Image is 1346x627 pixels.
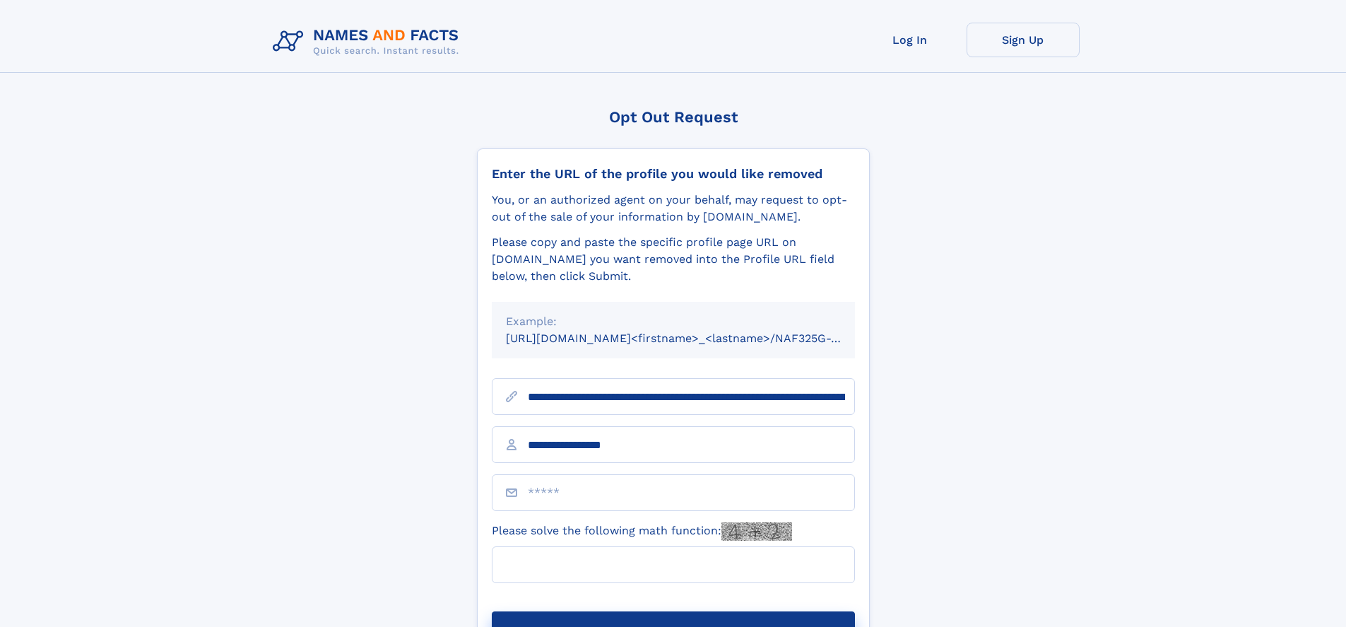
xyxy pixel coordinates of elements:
div: Enter the URL of the profile you would like removed [492,166,855,182]
div: You, or an authorized agent on your behalf, may request to opt-out of the sale of your informatio... [492,192,855,225]
img: Logo Names and Facts [267,23,471,61]
small: [URL][DOMAIN_NAME]<firstname>_<lastname>/NAF325G-xxxxxxxx [506,332,882,345]
a: Log In [854,23,967,57]
a: Sign Up [967,23,1080,57]
div: Opt Out Request [477,108,870,126]
div: Please copy and paste the specific profile page URL on [DOMAIN_NAME] you want removed into the Pr... [492,234,855,285]
label: Please solve the following math function: [492,522,792,541]
div: Example: [506,313,841,330]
